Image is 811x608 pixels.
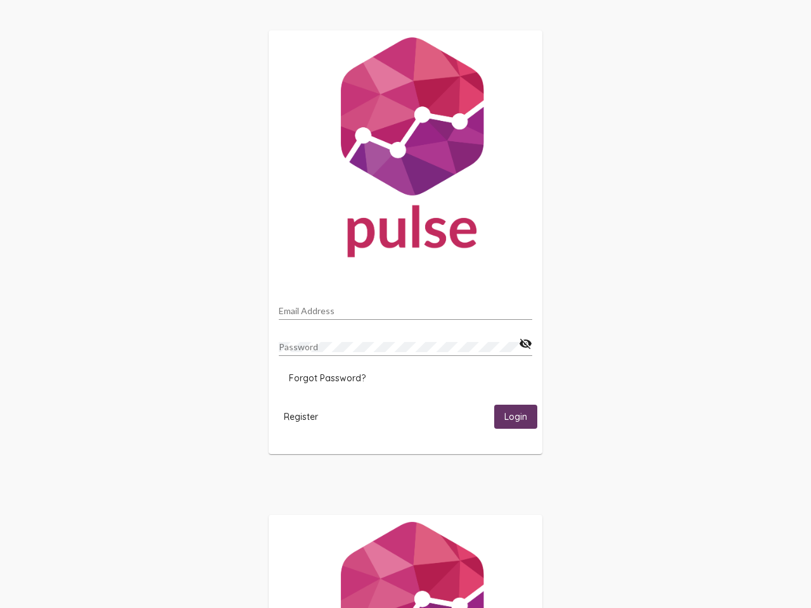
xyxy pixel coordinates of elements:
img: Pulse For Good Logo [269,30,542,270]
mat-icon: visibility_off [519,336,532,351]
button: Register [274,405,328,428]
span: Register [284,411,318,422]
span: Login [504,412,527,423]
span: Forgot Password? [289,372,366,384]
button: Forgot Password? [279,367,376,389]
button: Login [494,405,537,428]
